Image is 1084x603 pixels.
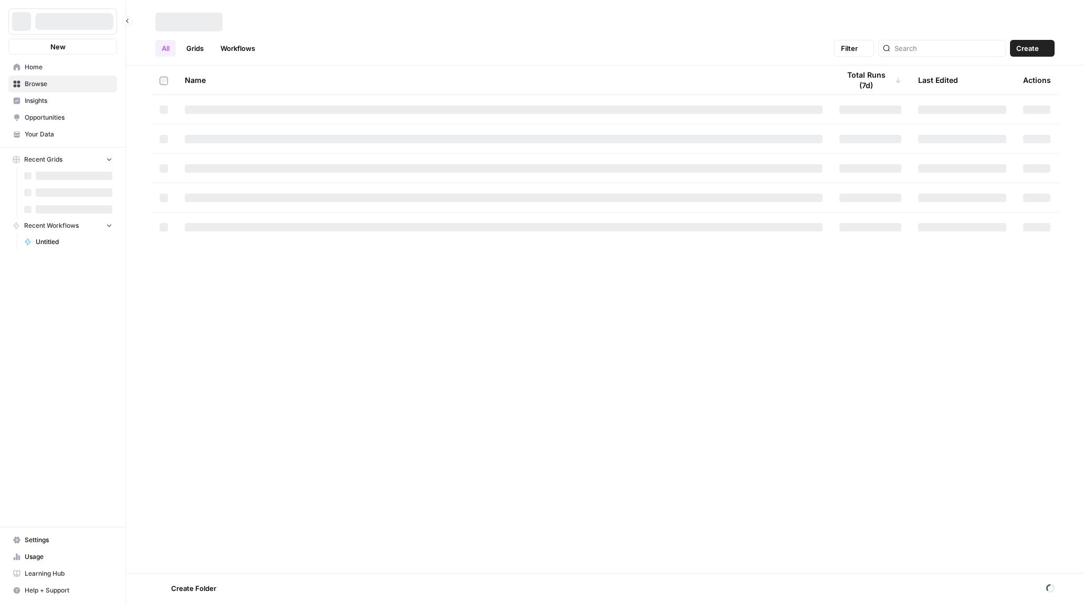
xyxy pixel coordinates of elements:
[24,221,79,230] span: Recent Workflows
[36,237,112,247] span: Untitled
[8,582,117,599] button: Help + Support
[24,155,62,164] span: Recent Grids
[155,40,176,57] a: All
[19,234,117,250] a: Untitled
[918,66,958,94] div: Last Edited
[8,109,117,126] a: Opportunities
[25,552,112,562] span: Usage
[25,62,112,72] span: Home
[25,113,112,122] span: Opportunities
[8,548,117,565] a: Usage
[8,532,117,548] a: Settings
[8,565,117,582] a: Learning Hub
[8,76,117,92] a: Browse
[185,66,823,94] div: Name
[8,39,117,55] button: New
[155,580,223,597] button: Create Folder
[894,43,1001,54] input: Search
[841,43,858,54] span: Filter
[8,59,117,76] a: Home
[25,79,112,89] span: Browse
[25,569,112,578] span: Learning Hub
[8,152,117,167] button: Recent Grids
[834,40,874,57] button: Filter
[1023,66,1051,94] div: Actions
[1010,40,1055,57] button: Create
[214,40,261,57] a: Workflows
[8,218,117,234] button: Recent Workflows
[50,41,66,52] span: New
[171,583,216,594] span: Create Folder
[8,92,117,109] a: Insights
[8,126,117,143] a: Your Data
[25,130,112,139] span: Your Data
[25,586,112,595] span: Help + Support
[25,535,112,545] span: Settings
[25,96,112,105] span: Insights
[1016,43,1039,54] span: Create
[180,40,210,57] a: Grids
[839,66,901,94] div: Total Runs (7d)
